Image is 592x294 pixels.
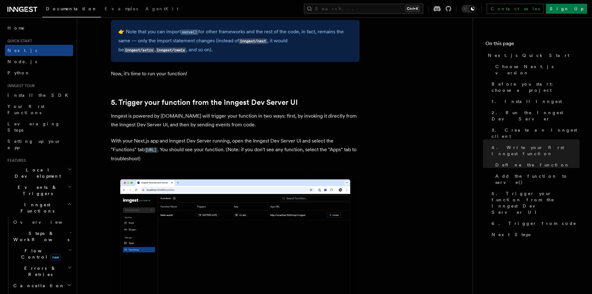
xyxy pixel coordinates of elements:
[5,158,26,163] span: Features
[7,25,25,31] span: Home
[5,164,73,182] button: Local Development
[181,30,198,35] code: serve()
[7,104,44,115] span: Your first Functions
[11,217,73,228] a: Overview
[546,4,587,14] a: Sign Up
[489,107,580,124] a: 2. Run the Inngest Dev Server
[7,121,60,133] span: Leveraging Steps
[493,61,580,78] a: Choose Next.js version
[118,27,352,54] p: 👉 Note that you can import for other frameworks and the rest of the code, in fact, remains the sa...
[492,190,580,215] span: 5. Trigger your function from the Inngest Dev Server UI
[7,59,37,64] span: Node.js
[50,254,61,261] span: new
[5,136,73,153] a: Setting up your app
[487,4,544,14] a: Contact sales
[11,265,67,278] span: Errors & Retries
[485,40,580,50] h4: On this page
[11,228,73,245] button: Steps & Workflows
[495,173,580,185] span: Add the function to serve()
[5,118,73,136] a: Leveraging Steps
[492,98,562,105] span: 1. Install Inngest
[5,90,73,101] a: Install the SDK
[5,22,73,34] a: Home
[7,48,37,53] span: Next.js
[5,45,73,56] a: Next.js
[142,2,182,17] a: AgentKit
[485,50,580,61] a: Next.js Quick Start
[492,231,530,238] span: Next Steps
[492,127,580,139] span: 3. Create an Inngest client
[11,230,69,243] span: Steps & Workflows
[5,56,73,67] a: Node.js
[492,110,580,122] span: 2. Run the Inngest Dev Server
[5,182,73,199] button: Events & Triggers
[489,142,580,159] a: 4. Write your first Inngest function
[5,39,32,44] span: Quick start
[489,188,580,218] a: 5. Trigger your function from the Inngest Dev Server UI
[11,263,73,280] button: Errors & Retries
[492,144,580,157] span: 4. Write your first Inngest function
[5,184,68,197] span: Events & Triggers
[5,67,73,78] a: Python
[111,69,360,78] p: Now, it's time to run your function!
[7,139,61,150] span: Setting up your app
[239,39,267,44] code: inngest/next
[46,6,97,11] span: Documentation
[406,6,420,12] kbd: Ctrl+K
[5,199,73,217] button: Inngest Functions
[489,229,580,240] a: Next Steps
[492,220,576,226] span: 6. Trigger from code
[145,147,158,152] a: [URL]
[11,248,68,260] span: Flow Control
[492,81,580,93] span: Before you start: choose a project
[111,137,360,163] p: With your Next.js app and Inngest Dev Server running, open the Inngest Dev Server UI and select t...
[111,98,298,107] a: 5. Trigger your function from the Inngest Dev Server UI
[7,70,30,75] span: Python
[488,52,569,58] span: Next.js Quick Start
[145,147,158,153] code: [URL]
[5,83,35,88] span: Inngest tour
[105,6,138,11] span: Examples
[124,48,154,53] code: inngest/astro
[489,78,580,96] a: Before you start: choose a project
[11,280,73,291] button: Cancellation
[11,245,73,263] button: Flow Controlnew
[111,112,360,129] p: Inngest is powered by [DOMAIN_NAME] will trigger your function in two ways: first, by invoking it...
[489,218,580,229] a: 6. Trigger from code
[11,282,65,289] span: Cancellation
[5,167,68,179] span: Local Development
[13,220,77,225] span: Overview
[489,96,580,107] a: 1. Install Inngest
[489,124,580,142] a: 3. Create an Inngest client
[101,2,142,17] a: Examples
[7,93,72,98] span: Install the SDK
[145,6,178,11] span: AgentKit
[495,63,580,76] span: Choose Next.js version
[156,48,186,53] code: inngest/remix
[42,2,101,17] a: Documentation
[493,159,580,170] a: Define the function
[5,202,67,214] span: Inngest Functions
[495,162,570,168] span: Define the function
[461,5,476,12] button: Toggle dark mode
[5,101,73,118] a: Your first Functions
[304,4,423,14] button: Search...Ctrl+K
[181,29,198,35] a: serve()
[493,170,580,188] a: Add the function to serve()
